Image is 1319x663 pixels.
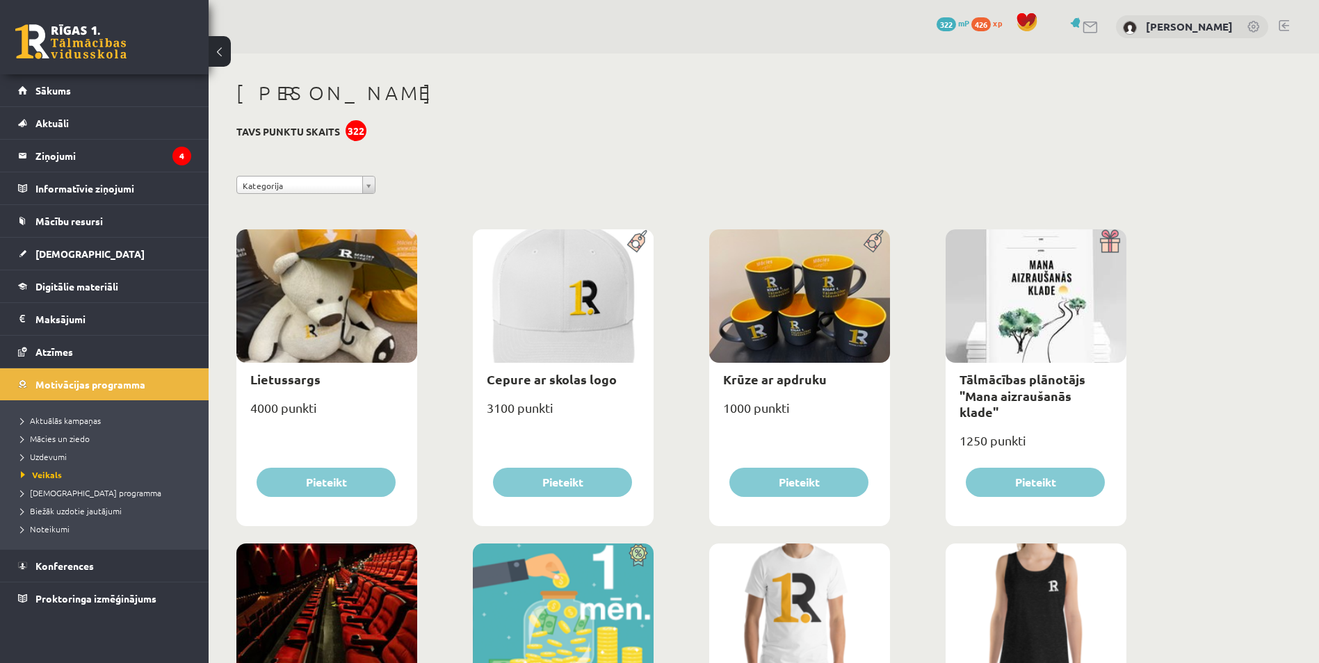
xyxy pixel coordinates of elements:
span: 426 [971,17,991,31]
a: Motivācijas programma [18,368,191,400]
a: Proktoringa izmēģinājums [18,582,191,614]
span: Mācību resursi [35,215,103,227]
a: Uzdevumi [21,450,195,463]
span: Kategorija [243,177,357,195]
a: Lietussargs [250,371,321,387]
div: 322 [346,120,366,141]
a: Informatīvie ziņojumi [18,172,191,204]
i: 4 [172,147,191,165]
div: 1250 punkti [946,429,1126,464]
button: Pieteikt [729,468,868,497]
span: [DEMOGRAPHIC_DATA] [35,247,145,260]
legend: Ziņojumi [35,140,191,172]
a: Aktuālās kampaņas [21,414,195,427]
button: Pieteikt [966,468,1105,497]
legend: Informatīvie ziņojumi [35,172,191,204]
h1: [PERSON_NAME] [236,81,1126,105]
a: Kategorija [236,176,375,194]
span: mP [958,17,969,28]
a: Mācies un ziedo [21,432,195,445]
span: 322 [937,17,956,31]
a: Digitālie materiāli [18,270,191,302]
a: Aktuāli [18,107,191,139]
legend: Maksājumi [35,303,191,335]
a: [DEMOGRAPHIC_DATA] programma [21,486,195,499]
a: Ziņojumi4 [18,140,191,172]
a: Krūze ar apdruku [723,371,827,387]
div: 4000 punkti [236,396,417,431]
a: Mācību resursi [18,205,191,237]
span: Uzdevumi [21,451,67,462]
a: Atzīmes [18,336,191,368]
span: Digitālie materiāli [35,280,118,293]
a: [DEMOGRAPHIC_DATA] [18,238,191,270]
img: Markuss Marko Būris [1123,21,1137,35]
span: Konferences [35,559,94,572]
span: Sākums [35,84,71,97]
a: Cepure ar skolas logo [487,371,617,387]
img: Dāvana ar pārsteigumu [1095,229,1126,253]
span: Mācies un ziedo [21,433,90,444]
a: Biežāk uzdotie jautājumi [21,505,195,517]
span: Noteikumi [21,523,70,534]
span: Biežāk uzdotie jautājumi [21,505,122,516]
a: Veikals [21,468,195,481]
img: Populāra prece [859,229,890,253]
a: [PERSON_NAME] [1146,19,1233,33]
span: Aktuālās kampaņas [21,415,101,426]
a: Rīgas 1. Tālmācības vidusskola [15,24,127,59]
span: Motivācijas programma [35,378,145,391]
a: 322 mP [937,17,969,28]
a: Maksājumi [18,303,191,335]
span: Aktuāli [35,117,69,129]
a: Noteikumi [21,523,195,535]
img: Atlaide [622,543,654,567]
div: 1000 punkti [709,396,890,431]
a: Konferences [18,550,191,582]
a: Tālmācības plānotājs "Mana aizraušanās klade" [960,371,1085,420]
a: Sākums [18,74,191,106]
img: Populāra prece [622,229,654,253]
span: [DEMOGRAPHIC_DATA] programma [21,487,161,498]
button: Pieteikt [257,468,396,497]
span: Proktoringa izmēģinājums [35,592,156,605]
button: Pieteikt [493,468,632,497]
h3: Tavs punktu skaits [236,126,340,138]
span: Veikals [21,469,62,480]
a: 426 xp [971,17,1009,28]
span: xp [993,17,1002,28]
div: 3100 punkti [473,396,654,431]
span: Atzīmes [35,345,73,358]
